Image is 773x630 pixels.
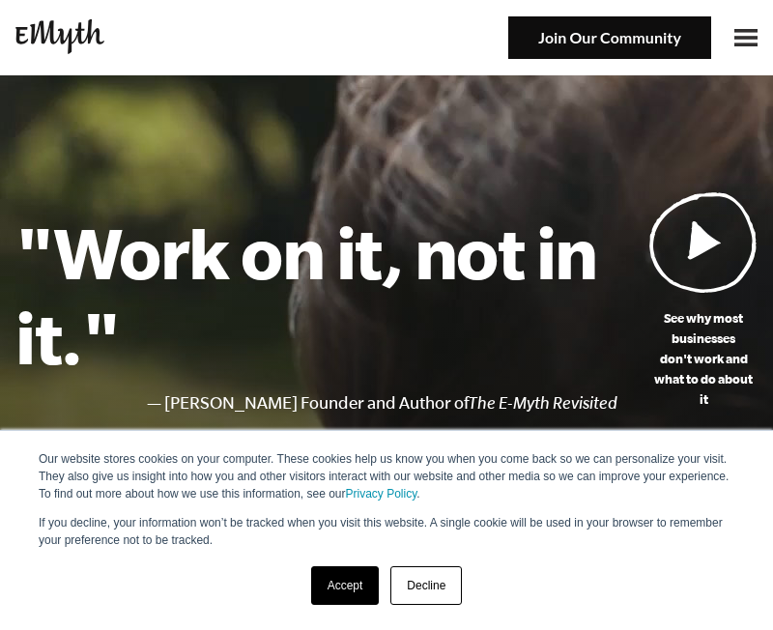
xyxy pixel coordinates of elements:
[15,210,649,380] h1: "Work on it, not in it."
[649,191,758,410] a: See why most businessesdon't work andwhat to do about it
[346,487,417,501] a: Privacy Policy
[508,16,711,60] img: Join Our Community
[15,19,104,53] img: EMyth
[676,537,773,630] iframe: Chat Widget
[469,393,617,413] i: The E-Myth Revisited
[39,514,734,549] p: If you decline, your information won’t be tracked when you visit this website. A single cookie wi...
[649,308,758,410] p: See why most businesses don't work and what to do about it
[164,389,649,417] li: [PERSON_NAME] Founder and Author of
[390,566,462,605] a: Decline
[649,191,758,293] img: Play Video
[311,566,380,605] a: Accept
[734,29,758,46] img: Open Menu
[39,450,734,502] p: Our website stores cookies on your computer. These cookies help us know you when you come back so...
